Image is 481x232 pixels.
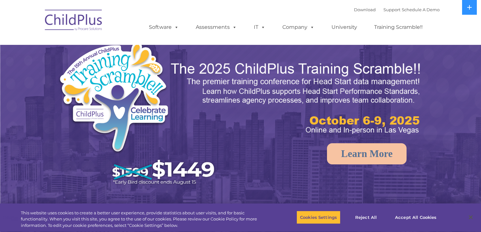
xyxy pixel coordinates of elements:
[276,21,321,34] a: Company
[189,21,243,34] a: Assessments
[42,5,106,37] img: ChildPlus by Procare Solutions
[354,7,376,12] a: Download
[325,21,364,34] a: University
[296,211,340,224] button: Cookies Settings
[368,21,429,34] a: Training Scramble!!
[346,211,386,224] button: Reject All
[327,143,407,164] a: Learn More
[383,7,400,12] a: Support
[464,210,478,224] button: Close
[247,21,272,34] a: IT
[21,210,264,229] div: This website uses cookies to create a better user experience, provide statistics about user visit...
[402,7,440,12] a: Schedule A Demo
[354,7,440,12] font: |
[142,21,185,34] a: Software
[391,211,440,224] button: Accept All Cookies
